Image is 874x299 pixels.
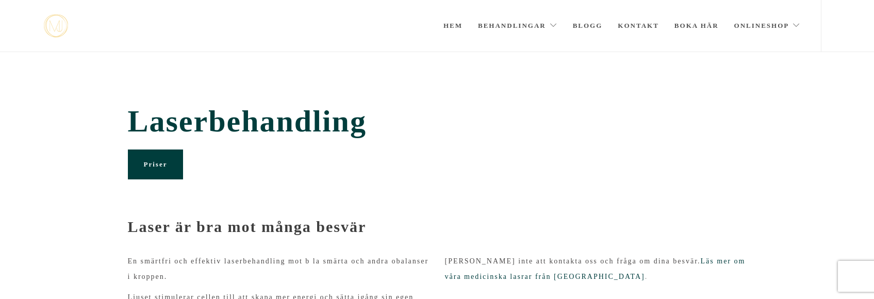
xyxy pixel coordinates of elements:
[445,257,746,280] span: [PERSON_NAME] inte att kontakta oss och fråga om dina besvär.
[144,160,168,168] span: Priser
[128,104,747,139] span: Laserbehandling
[128,257,429,280] span: En smärtfri och effektiv laserbehandling mot b la smärta och andra obalanser i kroppen.
[128,218,367,235] strong: Laser är bra mot många besvär
[44,14,68,38] img: mjstudio
[44,14,68,38] a: mjstudio mjstudio mjstudio
[128,149,184,179] a: Priser
[445,254,747,285] p: .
